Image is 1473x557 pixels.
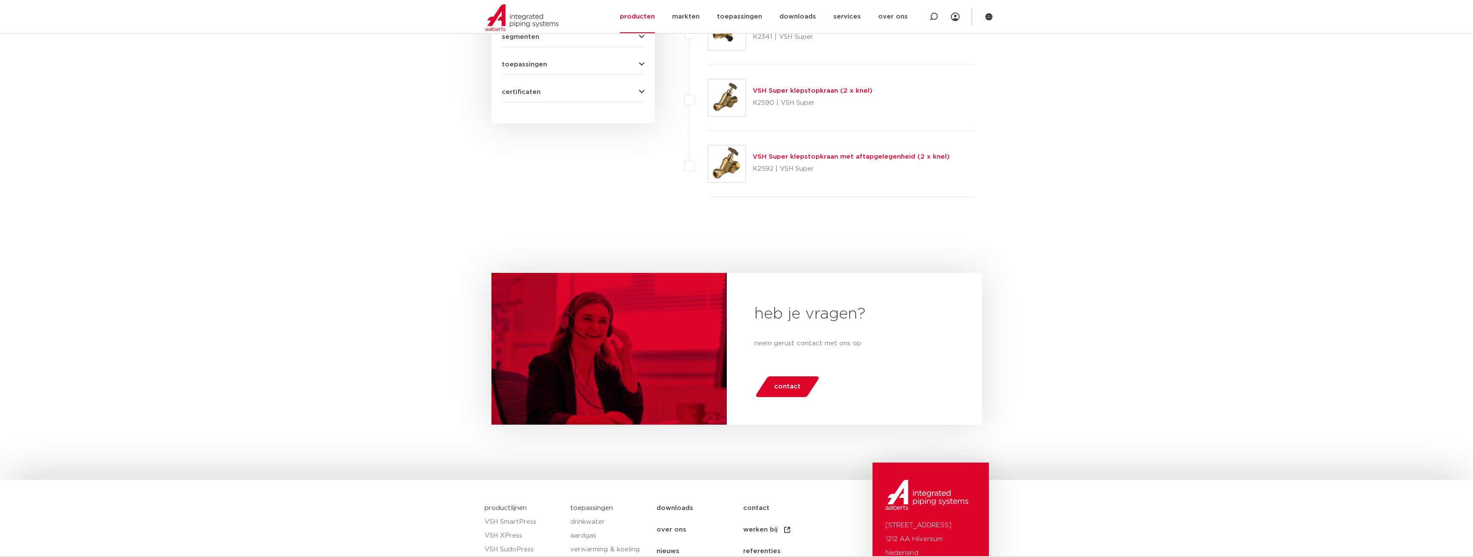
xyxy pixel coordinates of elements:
[485,529,562,543] a: VSH XPress
[753,162,950,176] p: K2592 | VSH Super
[502,89,644,95] button: certificaten
[708,145,745,182] img: Thumbnail for VSH Super klepstopkraan met aftapgelegenheid (2 x knel)
[774,380,801,394] span: contact
[502,61,644,68] button: toepassingen
[485,515,562,529] a: VSH SmartPress
[502,34,539,40] span: segmenten
[570,515,648,529] a: drinkwater
[743,498,830,519] a: contact
[502,61,547,68] span: toepassingen
[657,519,743,541] a: over ons
[570,529,648,543] a: aardgas
[754,304,954,325] h2: heb je vragen?
[743,519,830,541] a: werken bij
[570,543,648,557] a: verwarming & koeling
[754,376,820,397] a: contact
[753,30,917,44] p: K2341 | VSH Super
[485,543,562,557] a: VSH SudoPress
[708,79,745,116] img: Thumbnail for VSH Super klepstopkraan (2 x knel)
[502,89,541,95] span: certificaten
[485,505,527,511] a: productlijnen
[754,338,954,349] p: neem gerust contact met ons op
[753,96,873,110] p: K2590 | VSH Super
[753,153,950,160] a: VSH Super klepstopkraan met aftapgelegenheid (2 x knel)
[657,498,743,519] a: downloads
[570,505,613,511] a: toepassingen
[502,34,644,40] button: segmenten
[753,88,873,94] a: VSH Super klepstopkraan (2 x knel)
